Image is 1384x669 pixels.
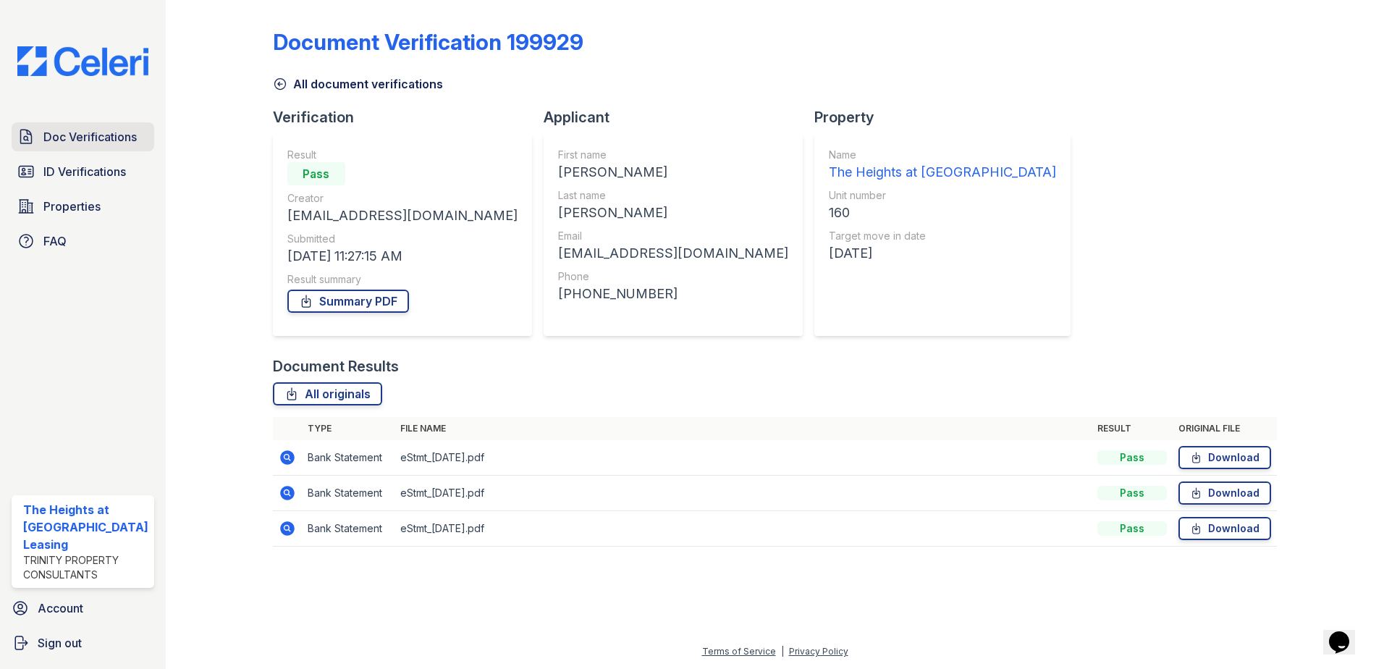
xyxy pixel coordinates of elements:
[6,594,160,623] a: Account
[829,188,1056,203] div: Unit number
[1092,417,1173,440] th: Result
[287,148,518,162] div: Result
[814,107,1082,127] div: Property
[558,188,788,203] div: Last name
[558,229,788,243] div: Email
[781,646,784,657] div: |
[1097,521,1167,536] div: Pass
[394,476,1092,511] td: eStmt_[DATE].pdf
[6,628,160,657] a: Sign out
[558,162,788,182] div: [PERSON_NAME]
[287,272,518,287] div: Result summary
[12,192,154,221] a: Properties
[394,417,1092,440] th: File name
[302,476,394,511] td: Bank Statement
[12,157,154,186] a: ID Verifications
[43,128,137,146] span: Doc Verifications
[558,148,788,162] div: First name
[1097,486,1167,500] div: Pass
[302,440,394,476] td: Bank Statement
[38,599,83,617] span: Account
[23,501,148,553] div: The Heights at [GEOGRAPHIC_DATA] Leasing
[43,163,126,180] span: ID Verifications
[829,243,1056,264] div: [DATE]
[43,232,67,250] span: FAQ
[287,232,518,246] div: Submitted
[1178,446,1271,469] a: Download
[287,246,518,266] div: [DATE] 11:27:15 AM
[829,203,1056,223] div: 160
[1323,611,1370,655] iframe: chat widget
[558,243,788,264] div: [EMAIL_ADDRESS][DOMAIN_NAME]
[6,46,160,76] img: CE_Logo_Blue-a8612792a0a2168367f1c8372b55b34899dd931a85d93a1a3d3e32e68fde9ad4.png
[43,198,101,215] span: Properties
[287,206,518,226] div: [EMAIL_ADDRESS][DOMAIN_NAME]
[302,511,394,547] td: Bank Statement
[829,148,1056,182] a: Name The Heights at [GEOGRAPHIC_DATA]
[302,417,394,440] th: Type
[273,382,382,405] a: All originals
[12,122,154,151] a: Doc Verifications
[287,162,345,185] div: Pass
[12,227,154,256] a: FAQ
[273,107,544,127] div: Verification
[558,284,788,304] div: [PHONE_NUMBER]
[829,148,1056,162] div: Name
[23,553,148,582] div: Trinity Property Consultants
[273,29,583,55] div: Document Verification 199929
[558,203,788,223] div: [PERSON_NAME]
[1178,517,1271,540] a: Download
[287,191,518,206] div: Creator
[544,107,814,127] div: Applicant
[558,269,788,284] div: Phone
[38,634,82,652] span: Sign out
[1097,450,1167,465] div: Pass
[394,440,1092,476] td: eStmt_[DATE].pdf
[829,229,1056,243] div: Target move in date
[702,646,776,657] a: Terms of Service
[273,75,443,93] a: All document verifications
[394,511,1092,547] td: eStmt_[DATE].pdf
[287,290,409,313] a: Summary PDF
[273,356,399,376] div: Document Results
[829,162,1056,182] div: The Heights at [GEOGRAPHIC_DATA]
[789,646,848,657] a: Privacy Policy
[1178,481,1271,505] a: Download
[1173,417,1277,440] th: Original file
